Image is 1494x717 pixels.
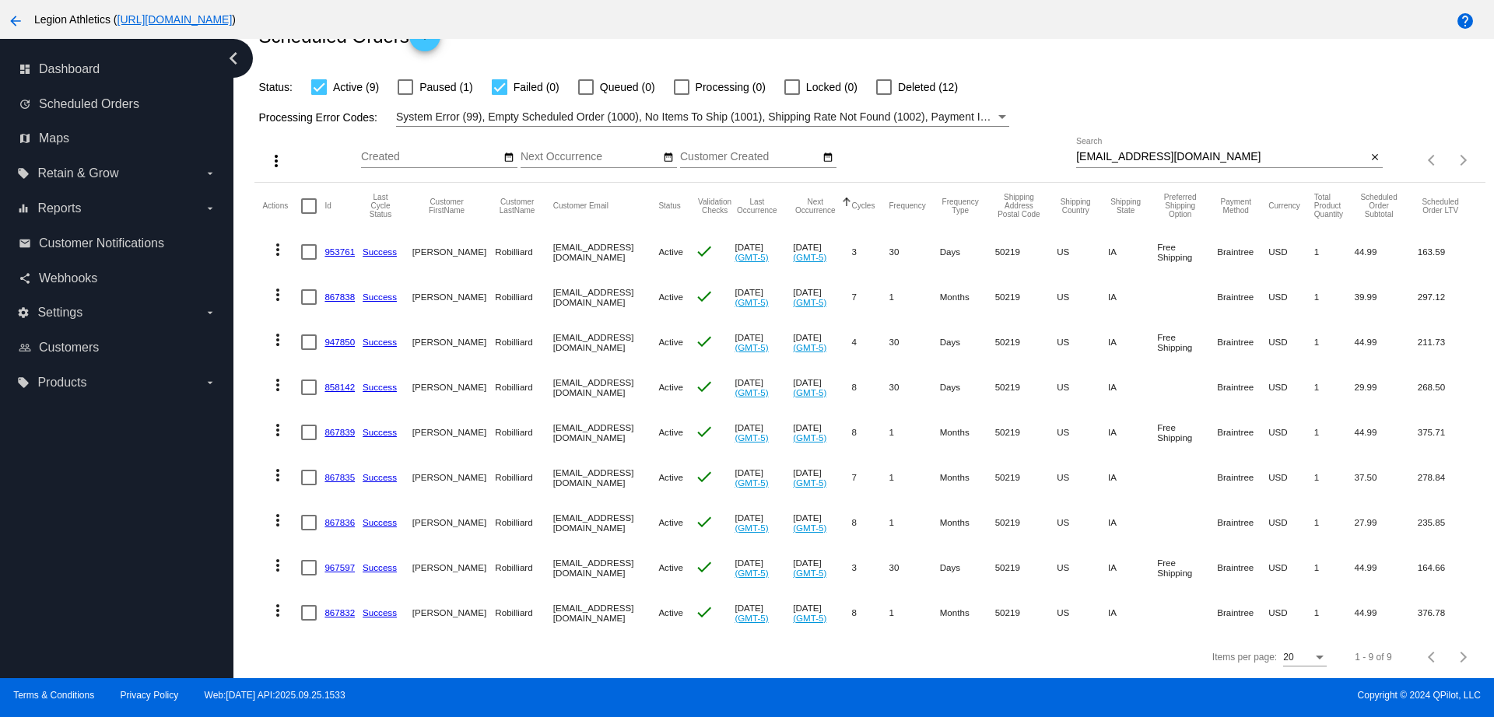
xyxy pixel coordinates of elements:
a: (GMT-5) [793,387,826,397]
mat-cell: 50219 [995,320,1057,365]
mat-icon: check [695,332,714,351]
mat-cell: 30 [889,320,939,365]
span: Paused (1) [419,78,472,96]
mat-cell: [DATE] [793,590,851,635]
button: Change sorting for PaymentMethod.Type [1217,198,1254,215]
a: Success [363,472,397,482]
mat-icon: arrow_back [6,12,25,30]
mat-cell: 29.99 [1354,365,1417,410]
mat-header-cell: Total Product Quantity [1314,183,1355,229]
mat-icon: check [695,377,714,396]
button: Change sorting for Frequency [889,201,925,211]
i: arrow_drop_down [204,167,216,180]
mat-cell: [DATE] [793,410,851,455]
mat-cell: [PERSON_NAME] [412,455,496,500]
span: Reports [37,201,81,215]
button: Change sorting for ShippingPostcode [995,193,1043,219]
mat-icon: help [1456,12,1475,30]
a: 947850 [324,337,355,347]
mat-cell: 50219 [995,545,1057,590]
a: 867838 [324,292,355,302]
mat-cell: USD [1268,365,1314,410]
a: (GMT-5) [735,387,768,397]
i: local_offer [17,376,30,389]
mat-icon: check [695,242,714,261]
mat-cell: USD [1268,455,1314,500]
i: share [19,272,31,285]
span: Webhooks [39,271,97,285]
mat-cell: [DATE] [793,545,851,590]
input: Search [1076,151,1366,163]
span: Active [658,337,683,347]
span: Processing (0) [696,78,766,96]
mat-cell: [PERSON_NAME] [412,275,496,320]
a: (GMT-5) [793,297,826,307]
mat-cell: USD [1268,320,1314,365]
mat-cell: [DATE] [735,455,793,500]
mat-cell: USD [1268,500,1314,545]
a: (GMT-5) [735,297,768,307]
mat-cell: US [1057,590,1108,635]
mat-cell: 235.85 [1418,500,1478,545]
a: Success [363,607,397,617]
mat-cell: 1 [889,590,939,635]
a: people_outline Customers [19,335,216,360]
mat-cell: 1 [1314,229,1355,275]
mat-cell: 1 [1314,320,1355,365]
a: 867836 [324,517,355,527]
mat-cell: IA [1108,455,1157,500]
mat-cell: [DATE] [735,500,793,545]
mat-cell: US [1057,455,1108,500]
span: Active [658,562,683,572]
mat-cell: 7 [851,455,889,500]
mat-cell: 8 [851,365,889,410]
mat-cell: [DATE] [735,365,793,410]
mat-header-cell: Actions [262,183,301,229]
span: Dashboard [39,62,100,76]
mat-cell: Braintree [1217,500,1268,545]
mat-cell: 4 [851,320,889,365]
button: Change sorting for ShippingCountry [1057,198,1094,215]
a: (GMT-5) [735,613,768,623]
mat-icon: more_vert [268,331,287,349]
mat-cell: [EMAIL_ADDRESS][DOMAIN_NAME] [553,275,659,320]
mat-cell: 1 [1314,410,1355,455]
mat-cell: 30 [889,365,939,410]
mat-cell: 50219 [995,410,1057,455]
mat-cell: Days [940,229,995,275]
mat-icon: check [695,512,714,531]
mat-cell: [DATE] [735,590,793,635]
mat-cell: Robilliard [495,320,552,365]
span: Locked (0) [806,78,857,96]
a: (GMT-5) [793,477,826,488]
mat-cell: Months [940,275,995,320]
mat-cell: US [1057,500,1108,545]
mat-cell: Robilliard [495,275,552,320]
mat-cell: [PERSON_NAME] [412,410,496,455]
mat-cell: 37.50 [1354,455,1417,500]
mat-icon: more_vert [268,601,287,620]
a: (GMT-5) [735,342,768,352]
button: Previous page [1417,145,1448,176]
a: (GMT-5) [735,523,768,533]
mat-cell: 50219 [995,229,1057,275]
mat-cell: Days [940,545,995,590]
i: arrow_drop_down [204,306,216,319]
mat-icon: more_vert [268,285,287,304]
mat-cell: IA [1108,275,1157,320]
mat-cell: USD [1268,545,1314,590]
mat-cell: Robilliard [495,545,552,590]
button: Change sorting for Cycles [851,201,875,211]
mat-icon: more_vert [268,466,287,484]
mat-icon: check [695,603,714,621]
div: Items per page: [1212,652,1277,663]
span: Retain & Grow [37,166,118,180]
i: map [19,132,31,145]
a: (GMT-5) [793,342,826,352]
span: Active [658,382,683,392]
a: email Customer Notifications [19,231,216,256]
mat-icon: more_vert [267,152,286,170]
mat-cell: IA [1108,590,1157,635]
span: Failed (0) [514,78,559,96]
button: Clear [1366,149,1383,166]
